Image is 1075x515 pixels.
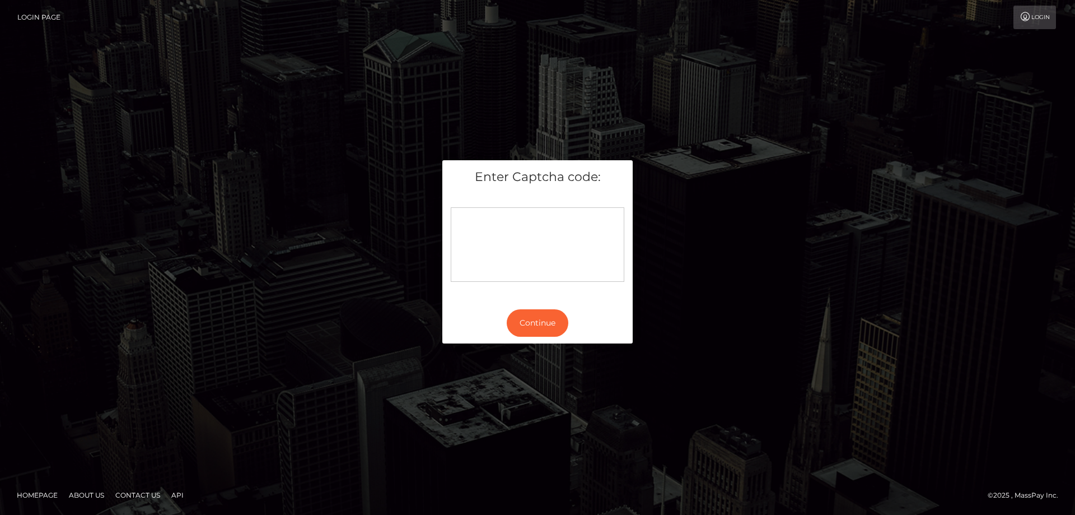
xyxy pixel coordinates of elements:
div: © 2025 , MassPay Inc. [988,489,1067,502]
h5: Enter Captcha code: [451,169,624,186]
a: Login [1013,6,1056,29]
a: Contact Us [111,486,165,504]
a: About Us [64,486,109,504]
div: Captcha widget loading... [451,207,624,282]
button: Continue [507,309,568,337]
a: Homepage [12,486,62,504]
a: Login Page [17,6,60,29]
a: API [167,486,188,504]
